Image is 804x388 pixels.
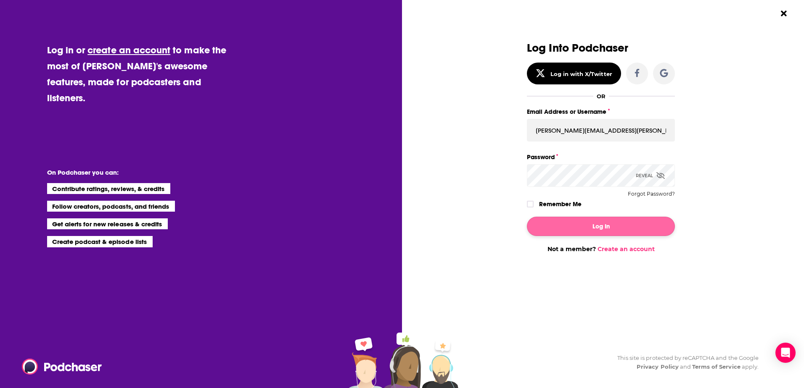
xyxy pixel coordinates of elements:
[47,183,171,194] li: Contribute ratings, reviews, & credits
[539,199,582,210] label: Remember Me
[637,363,679,370] a: Privacy Policy
[527,106,675,117] label: Email Address or Username
[47,236,153,247] li: Create podcast & episode lists
[527,217,675,236] button: Log In
[527,42,675,54] h3: Log Into Podchaser
[550,71,612,77] div: Log in with X/Twitter
[776,5,792,21] button: Close Button
[47,201,175,212] li: Follow creators, podcasts, and friends
[611,354,759,371] div: This site is protected by reCAPTCHA and the Google and apply.
[22,359,96,375] a: Podchaser - Follow, Share and Rate Podcasts
[598,245,655,253] a: Create an account
[636,164,665,187] div: Reveal
[692,363,741,370] a: Terms of Service
[527,119,675,142] input: Email Address or Username
[47,168,215,176] li: On Podchaser you can:
[527,245,675,253] div: Not a member?
[527,152,675,163] label: Password
[87,44,170,56] a: create an account
[527,63,621,84] button: Log in with X/Twitter
[47,218,168,229] li: Get alerts for new releases & credits
[628,191,675,197] button: Forgot Password?
[597,93,606,100] div: OR
[22,359,103,375] img: Podchaser - Follow, Share and Rate Podcasts
[775,343,796,363] div: Open Intercom Messenger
